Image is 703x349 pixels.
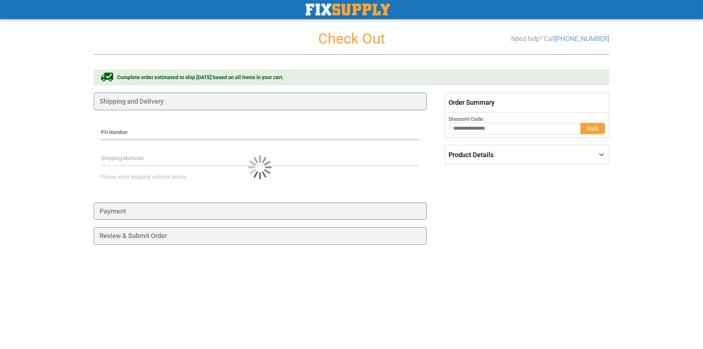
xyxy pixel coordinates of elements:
button: Apply [580,123,605,134]
span: Product Details [449,151,494,159]
span: Complete order estimated to ship [DATE] based on all items in your cart. [117,74,284,81]
h1: Check Out [94,31,609,47]
img: Loading... [248,156,272,179]
h3: Need help? Call [511,35,609,42]
a: store logo [306,4,390,15]
div: Payment [94,203,427,220]
div: Review & Submit Order [94,227,427,245]
div: PO Number [101,129,419,140]
span: Discount Code: [449,116,484,122]
img: Fix Industrial Supply [306,4,390,15]
span: Apply [586,126,599,131]
div: Shipping and Delivery [94,93,427,110]
span: Order Summary [445,93,609,112]
a: [PHONE_NUMBER] [555,35,609,42]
